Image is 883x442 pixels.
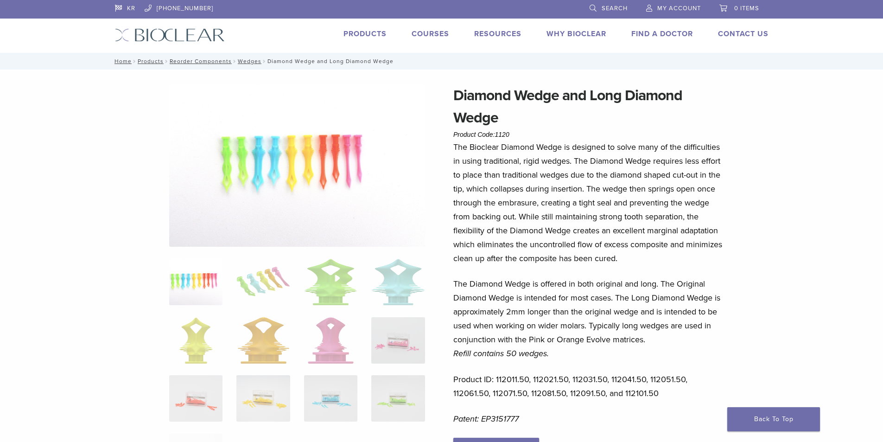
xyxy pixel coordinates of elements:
p: Product ID: 112011.50, 112021.50, 112031.50, 112041.50, 112051.50, 112061.50, 112071.50, 112081.5... [453,372,726,400]
a: Find A Doctor [631,29,693,38]
span: / [132,59,138,64]
a: Back To Top [727,407,820,431]
img: Diamond Wedge and Long Diamond Wedge - Image 5 [179,317,213,364]
p: The Bioclear Diamond Wedge is designed to solve many of the difficulties in using traditional, ri... [453,140,726,265]
span: / [232,59,238,64]
span: 0 items [734,5,759,12]
img: DSC_0187_v3-1920x1218-1.png [169,84,425,247]
a: Resources [474,29,521,38]
a: Courses [412,29,449,38]
img: Diamond Wedge and Long Diamond Wedge - Image 12 [371,375,425,422]
span: Search [602,5,628,12]
img: Diamond Wedge and Long Diamond Wedge - Image 3 [304,259,357,305]
span: Product Code: [453,131,509,138]
img: Diamond Wedge and Long Diamond Wedge - Image 6 [238,317,289,364]
span: / [261,59,267,64]
span: My Account [657,5,701,12]
img: Diamond Wedge and Long Diamond Wedge - Image 7 [308,317,354,364]
nav: Diamond Wedge and Long Diamond Wedge [108,53,775,70]
a: Contact Us [718,29,769,38]
img: Diamond Wedge and Long Diamond Wedge - Image 9 [169,375,222,422]
img: Diamond Wedge and Long Diamond Wedge - Image 11 [304,375,357,422]
span: 1120 [495,131,509,138]
a: Products [343,29,387,38]
em: Patent: EP3151777 [453,414,519,424]
a: Home [112,58,132,64]
img: DSC_0187_v3-1920x1218-1-324x324.png [169,259,222,305]
img: Diamond Wedge and Long Diamond Wedge - Image 8 [371,317,425,364]
img: Diamond Wedge and Long Diamond Wedge - Image 10 [236,375,290,422]
a: Why Bioclear [546,29,606,38]
span: / [164,59,170,64]
img: Diamond Wedge and Long Diamond Wedge - Image 2 [236,259,290,305]
em: Refill contains 50 wedges. [453,348,549,359]
img: Diamond Wedge and Long Diamond Wedge - Image 4 [371,259,425,305]
img: Bioclear [115,28,225,42]
h1: Diamond Wedge and Long Diamond Wedge [453,84,726,129]
a: Reorder Components [170,58,232,64]
p: The Diamond Wedge is offered in both original and long. The Original Diamond Wedge is intended fo... [453,277,726,360]
a: Products [138,58,164,64]
a: Wedges [238,58,261,64]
